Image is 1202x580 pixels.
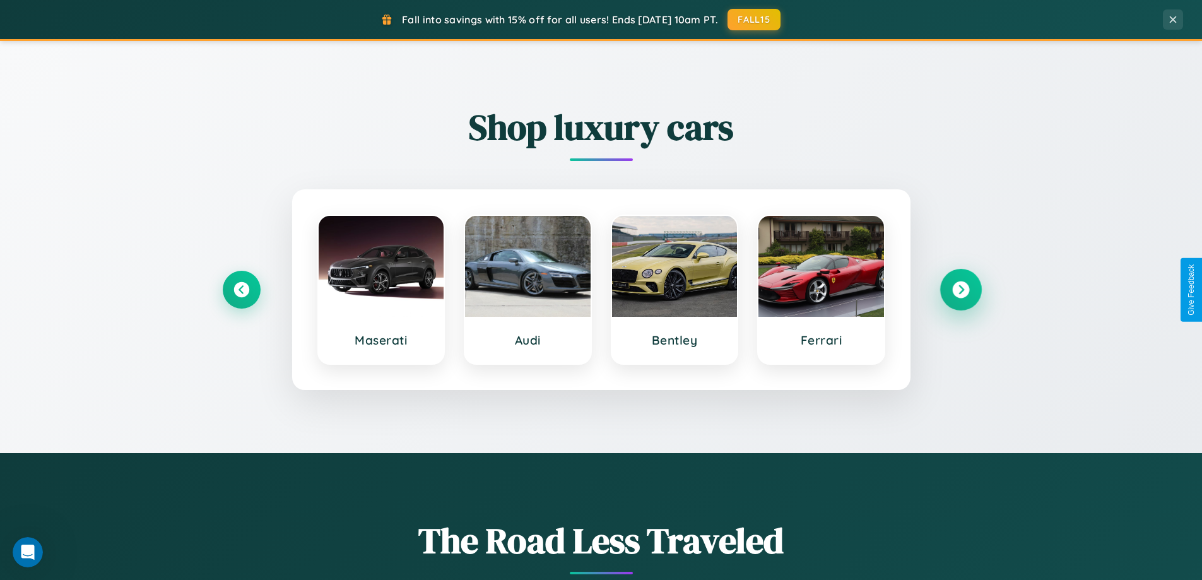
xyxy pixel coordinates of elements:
h1: The Road Less Traveled [223,516,980,565]
h3: Audi [478,333,578,348]
span: Fall into savings with 15% off for all users! Ends [DATE] 10am PT. [402,13,718,26]
h3: Ferrari [771,333,871,348]
h3: Maserati [331,333,432,348]
h3: Bentley [625,333,725,348]
h2: Shop luxury cars [223,103,980,151]
button: FALL15 [728,9,781,30]
iframe: Intercom live chat [13,537,43,567]
div: Give Feedback [1187,264,1196,316]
